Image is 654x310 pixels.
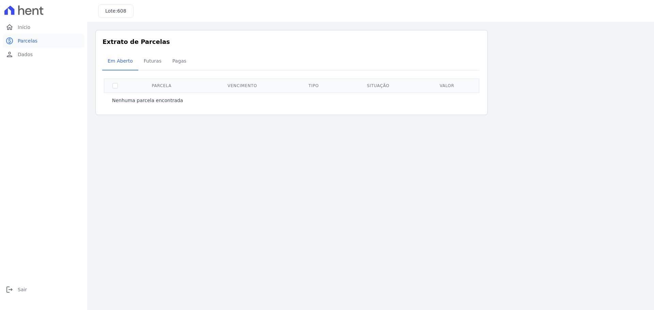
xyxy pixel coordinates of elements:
[18,51,33,58] span: Dados
[138,53,167,70] a: Futuras
[5,23,14,31] i: home
[3,283,84,296] a: logoutSair
[5,285,14,294] i: logout
[140,54,166,68] span: Futuras
[18,286,27,293] span: Sair
[18,37,37,44] span: Parcelas
[18,24,30,31] span: Início
[3,34,84,48] a: paidParcelas
[117,8,126,14] span: 608
[167,53,192,70] a: Pagas
[5,37,14,45] i: paid
[3,20,84,34] a: homeInício
[103,37,481,46] h3: Extrato de Parcelas
[112,97,183,104] p: Nenhuma parcela encontrada
[102,53,138,70] a: Em Aberto
[197,79,287,93] th: Vencimento
[340,79,417,93] th: Situação
[168,54,190,68] span: Pagas
[3,48,84,61] a: personDados
[105,7,126,15] h3: Lote:
[287,79,340,93] th: Tipo
[126,79,197,93] th: Parcela
[417,79,478,93] th: Valor
[5,50,14,59] i: person
[104,54,137,68] span: Em Aberto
